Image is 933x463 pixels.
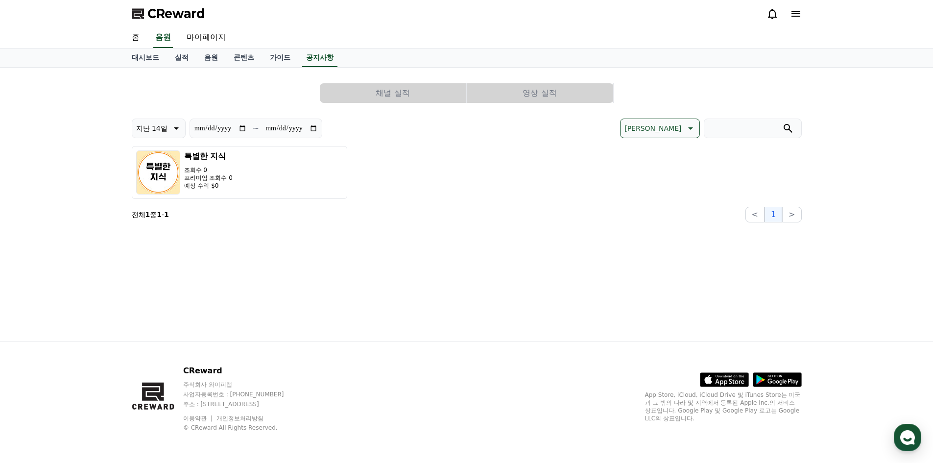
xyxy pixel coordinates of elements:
[782,207,801,222] button: >
[184,182,233,190] p: 예상 수익 $0
[132,146,347,199] button: 특별한 지식 조회수 0 프리미엄 조회수 0 예상 수익 $0
[124,49,167,67] a: 대시보드
[132,210,169,219] p: 전체 중 -
[183,390,303,398] p: 사업자등록번호 : [PHONE_NUMBER]
[183,424,303,432] p: © CReward All Rights Reserved.
[620,119,699,138] button: [PERSON_NAME]
[302,49,337,67] a: 공지사항
[124,27,147,48] a: 홈
[153,27,173,48] a: 음원
[90,326,101,334] span: 대화
[132,119,186,138] button: 지난 14일
[157,211,162,219] strong: 1
[136,122,167,135] p: 지난 14일
[184,166,233,174] p: 조회수 0
[65,311,126,335] a: 대화
[262,49,298,67] a: 가이드
[216,415,263,422] a: 개인정보처리방침
[145,211,150,219] strong: 1
[132,6,205,22] a: CReward
[765,207,782,222] button: 1
[320,83,466,103] button: 채널 실적
[184,174,233,182] p: 프리미엄 조회수 0
[745,207,765,222] button: <
[183,381,303,389] p: 주식회사 와이피랩
[320,83,467,103] a: 채널 실적
[196,49,226,67] a: 음원
[226,49,262,67] a: 콘텐츠
[184,150,233,162] h3: 특별한 지식
[253,122,259,134] p: ~
[136,150,180,195] img: 특별한 지식
[467,83,613,103] button: 영상 실적
[3,311,65,335] a: 홈
[164,211,169,219] strong: 1
[147,6,205,22] span: CReward
[183,365,303,377] p: CReward
[645,391,802,422] p: App Store, iCloud, iCloud Drive 및 iTunes Store는 미국과 그 밖의 나라 및 지역에서 등록된 Apple Inc.의 서비스 상표입니다. Goo...
[179,27,234,48] a: 마이페이지
[624,122,681,135] p: [PERSON_NAME]
[31,325,37,333] span: 홈
[151,325,163,333] span: 설정
[183,400,303,408] p: 주소 : [STREET_ADDRESS]
[167,49,196,67] a: 실적
[183,415,214,422] a: 이용약관
[126,311,188,335] a: 설정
